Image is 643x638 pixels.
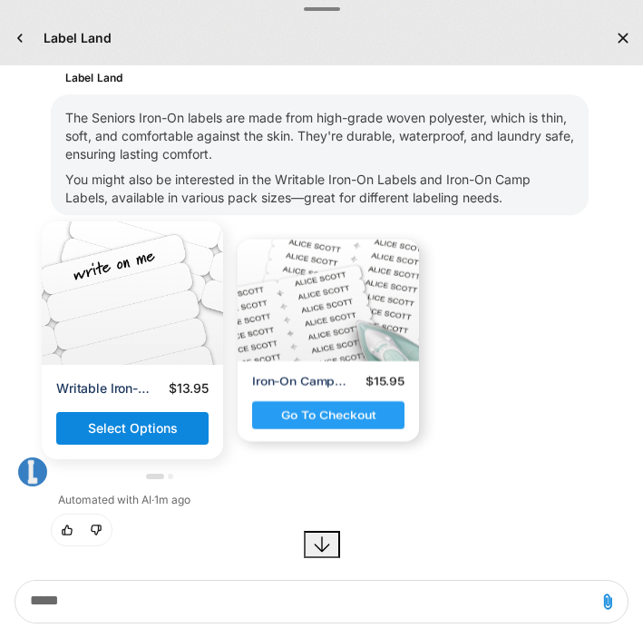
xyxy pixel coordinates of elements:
button: Close the chat window [610,25,636,51]
div: Automated with AI · 1m ago [58,491,190,509]
button: Add attachment [595,589,620,614]
p: Iron-On Camp Labels [252,374,351,389]
div: You might also be interested in the Writable Iron-On Labels and Iron-On Camp Labels, available in... [65,171,574,207]
span: Select Options [88,419,178,437]
p: Writable Iron-On Labels [56,379,154,398]
button: go to home page [7,25,33,51]
button: Dislike [83,517,109,543]
button: Jump to the latest message [304,531,340,558]
button: Go to checkout [252,401,404,429]
h3: Label Land [51,71,589,93]
p: The Seniors Iron-On labels are made from high-grade woven polyester, which is thin, soft, and com... [65,109,574,163]
button: Like [54,517,80,543]
span: Label Land [44,29,112,47]
span: $15.95 [365,374,404,389]
button: Select Options [56,412,209,445]
img: Label Land [18,457,47,486]
textarea: live chat message input [23,581,588,623]
span: Go to checkout [281,407,376,423]
span: $13.95 [169,379,209,398]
